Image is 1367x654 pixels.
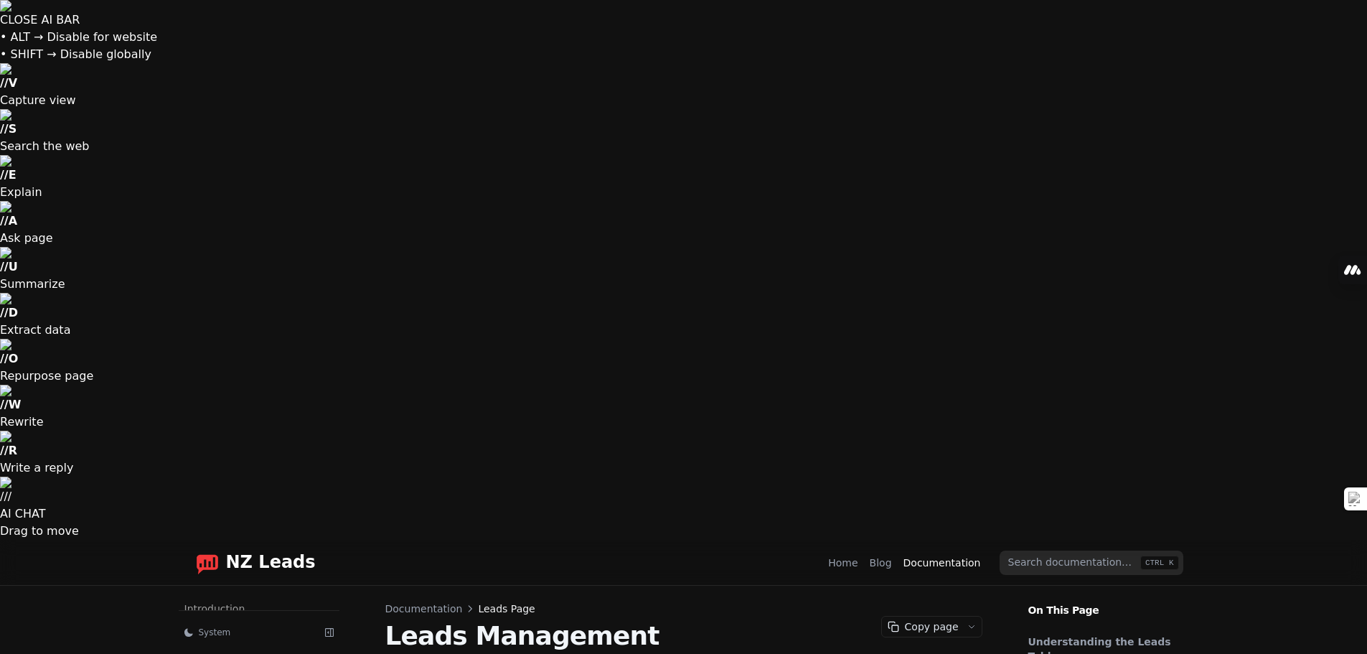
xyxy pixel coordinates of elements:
[1017,586,1201,617] p: On This Page
[478,602,535,616] span: Leads Page
[179,597,332,620] a: Introduction
[1000,551,1183,575] input: Search documentation…
[196,551,219,574] img: logo
[385,622,982,650] h1: Leads Management
[870,556,892,570] a: Blog
[385,602,463,616] a: Documentation
[828,556,858,570] a: Home
[184,551,316,574] a: Home page
[179,622,314,643] button: System
[882,617,962,637] button: Copy page
[903,556,981,570] a: Documentation
[226,553,316,573] span: NZ Leads
[319,622,339,643] button: Collapse sidebar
